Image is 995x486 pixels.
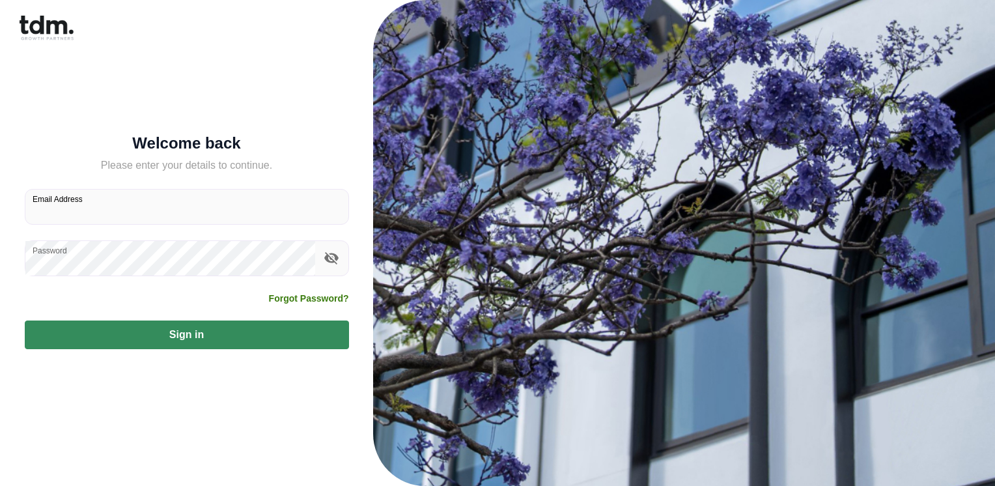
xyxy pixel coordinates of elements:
[25,158,349,173] h5: Please enter your details to continue.
[320,247,343,269] button: toggle password visibility
[33,193,83,205] label: Email Address
[25,137,349,150] h5: Welcome back
[269,292,349,305] a: Forgot Password?
[25,321,349,349] button: Sign in
[33,245,67,256] label: Password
